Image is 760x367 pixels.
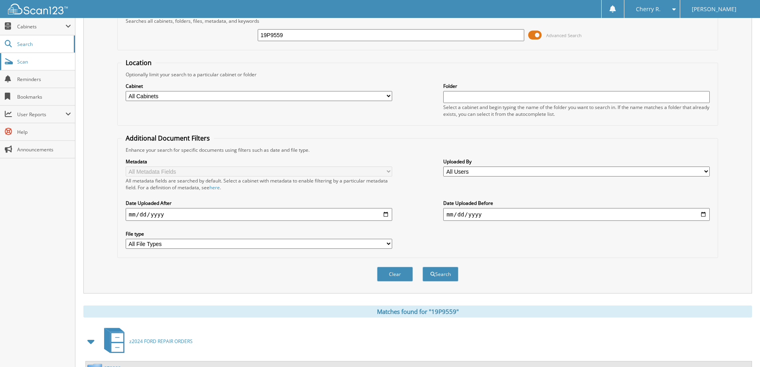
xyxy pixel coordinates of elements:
[83,306,752,317] div: Matches found for "19P9559"
[126,230,392,237] label: File type
[17,76,71,83] span: Reminders
[546,32,582,38] span: Advanced Search
[443,208,710,221] input: end
[692,7,736,12] span: [PERSON_NAME]
[443,158,710,165] label: Uploaded By
[17,23,65,30] span: Cabinets
[126,200,392,206] label: Date Uploaded After
[17,58,71,65] span: Scan
[17,129,71,135] span: Help
[720,329,760,367] iframe: Chat Widget
[443,200,710,206] label: Date Uploaded Before
[122,134,214,143] legend: Additional Document Filters
[122,147,714,153] div: Enhance your search for specific documents using filters such as date and file type.
[122,58,156,67] legend: Location
[209,184,220,191] a: here
[17,146,71,153] span: Announcements
[443,104,710,117] div: Select a cabinet and begin typing the name of the folder you want to search in. If the name match...
[8,4,68,14] img: scan123-logo-white.svg
[422,267,458,282] button: Search
[17,111,65,118] span: User Reports
[126,208,392,221] input: start
[126,177,392,191] div: All metadata fields are searched by default. Select a cabinet with metadata to enable filtering b...
[443,83,710,89] label: Folder
[17,41,70,48] span: Search
[129,338,193,345] span: z2024 FORD REPAIR ORDERS
[126,158,392,165] label: Metadata
[636,7,661,12] span: Cherry R.
[122,71,714,78] div: Optionally limit your search to a particular cabinet or folder
[126,83,392,89] label: Cabinet
[377,267,413,282] button: Clear
[17,93,71,100] span: Bookmarks
[99,325,193,357] a: z2024 FORD REPAIR ORDERS
[122,18,714,24] div: Searches all cabinets, folders, files, metadata, and keywords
